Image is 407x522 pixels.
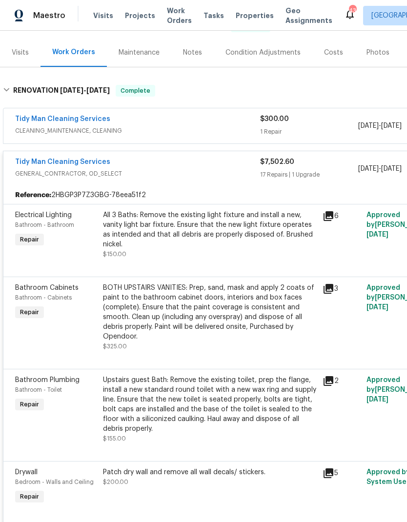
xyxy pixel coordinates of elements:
[15,159,110,165] a: Tidy Man Cleaning Services
[260,127,358,137] div: 1 Repair
[15,479,94,485] span: Bedroom - Walls and Ceiling
[15,387,62,393] span: Bathroom - Toilet
[260,170,358,180] div: 17 Repairs | 1 Upgrade
[103,375,317,434] div: Upstairs guest Bath: Remove the existing toilet, prep the flange, install a new standard round to...
[358,164,402,174] span: -
[16,400,43,409] span: Repair
[349,6,356,16] div: 43
[86,87,110,94] span: [DATE]
[103,343,127,349] span: $325.00
[103,251,126,257] span: $150.00
[324,48,343,58] div: Costs
[323,375,361,387] div: 2
[52,47,95,57] div: Work Orders
[16,492,43,502] span: Repair
[366,231,388,238] span: [DATE]
[119,48,160,58] div: Maintenance
[183,48,202,58] div: Notes
[103,283,317,341] div: BOTH UPSTAIRS VANITIES: Prep, sand, mask and apply 2 coats of paint to the bathroom cabinet doors...
[358,121,402,131] span: -
[225,48,301,58] div: Condition Adjustments
[381,165,402,172] span: [DATE]
[16,307,43,317] span: Repair
[117,86,154,96] span: Complete
[260,116,289,122] span: $300.00
[381,122,402,129] span: [DATE]
[323,210,361,222] div: 6
[60,87,110,94] span: -
[103,479,128,485] span: $200.00
[125,11,155,20] span: Projects
[15,212,72,219] span: Electrical Lighting
[366,304,388,311] span: [DATE]
[16,235,43,244] span: Repair
[93,11,113,20] span: Visits
[15,284,79,291] span: Bathroom Cabinets
[260,159,294,165] span: $7,502.60
[15,169,260,179] span: GENERAL_CONTRACTOR, OD_SELECT
[323,283,361,295] div: 3
[12,48,29,58] div: Visits
[203,12,224,19] span: Tasks
[366,48,389,58] div: Photos
[60,87,83,94] span: [DATE]
[15,126,260,136] span: CLEANING_MAINTENANCE, CLEANING
[167,6,192,25] span: Work Orders
[15,116,110,122] a: Tidy Man Cleaning Services
[103,436,126,442] span: $155.00
[15,469,38,476] span: Drywall
[285,6,332,25] span: Geo Assignments
[13,85,110,97] h6: RENOVATION
[103,467,317,477] div: Patch dry wall and remove all wall decals/ stickers.
[323,467,361,479] div: 5
[236,11,274,20] span: Properties
[103,210,317,249] div: All 3 Baths: Remove the existing light fixture and install a new, vanity light bar fixture. Ensur...
[15,190,51,200] b: Reference:
[15,377,80,383] span: Bathroom Plumbing
[15,222,74,228] span: Bathroom - Bathroom
[358,122,379,129] span: [DATE]
[33,11,65,20] span: Maestro
[366,396,388,403] span: [DATE]
[358,165,379,172] span: [DATE]
[15,295,72,301] span: Bathroom - Cabinets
